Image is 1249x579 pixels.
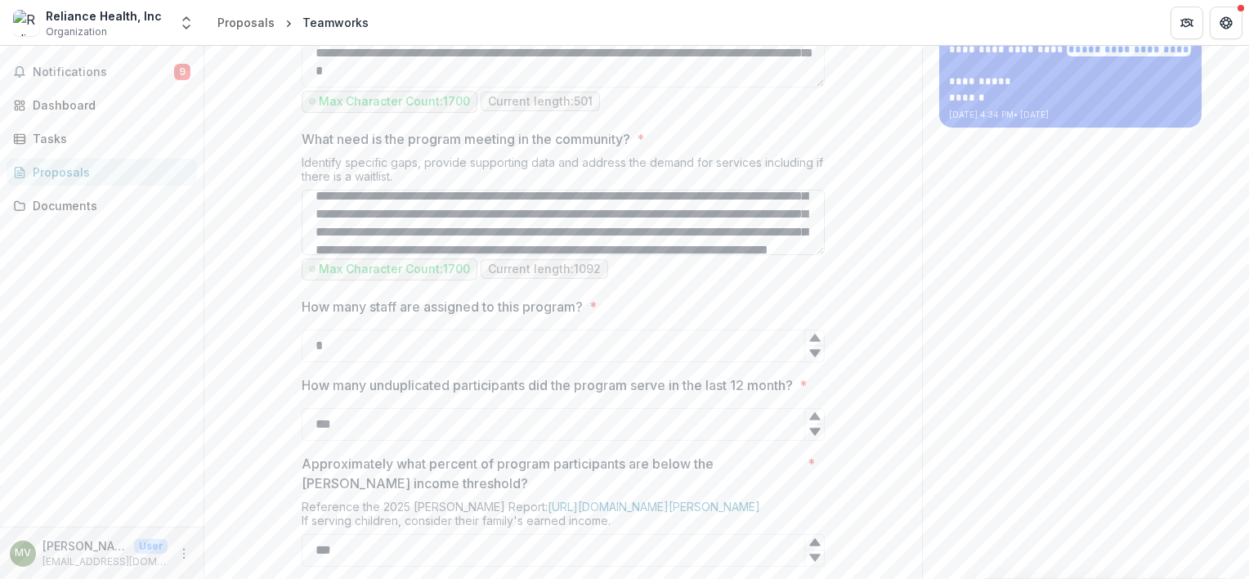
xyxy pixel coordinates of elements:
[15,548,31,559] div: Mike Van Vlaenderen
[1210,7,1242,39] button: Get Help
[13,10,39,36] img: Reliance Health, Inc
[302,375,793,395] p: How many unduplicated participants did the program serve in the last 12 month?
[302,454,801,493] p: Approximately what percent of program participants are below the [PERSON_NAME] income threshold?
[1171,7,1203,39] button: Partners
[302,14,369,31] div: Teamworks
[46,25,107,39] span: Organization
[319,263,470,276] p: Max Character Count: 1700
[217,14,275,31] div: Proposals
[46,7,162,25] div: Reliance Health, Inc
[7,192,197,219] a: Documents
[302,297,583,316] p: How many staff are assigned to this program?
[33,130,184,147] div: Tasks
[7,92,197,119] a: Dashboard
[175,7,198,39] button: Open entity switcher
[43,554,168,569] p: [EMAIL_ADDRESS][DOMAIN_NAME]
[302,155,825,190] div: Identify specific gaps, provide supporting data and address the demand for services including if ...
[33,164,184,181] div: Proposals
[33,65,174,79] span: Notifications
[211,11,375,34] nav: breadcrumb
[7,59,197,85] button: Notifications9
[134,539,168,554] p: User
[33,96,184,114] div: Dashboard
[211,11,281,34] a: Proposals
[488,263,601,276] p: Current length: 1092
[302,129,630,149] p: What need is the program meeting in the community?
[319,95,470,109] p: Max Character Count: 1700
[302,500,825,534] div: Reference the 2025 [PERSON_NAME] Report: If serving children, consider their family's earned income.
[949,109,1192,121] p: [DATE] 4:34 PM • [DATE]
[174,64,190,80] span: 9
[7,125,197,152] a: Tasks
[43,537,128,554] p: [PERSON_NAME]
[174,544,194,563] button: More
[548,500,760,514] a: [URL][DOMAIN_NAME][PERSON_NAME]
[488,95,593,109] p: Current length: 501
[7,159,197,186] a: Proposals
[33,197,184,214] div: Documents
